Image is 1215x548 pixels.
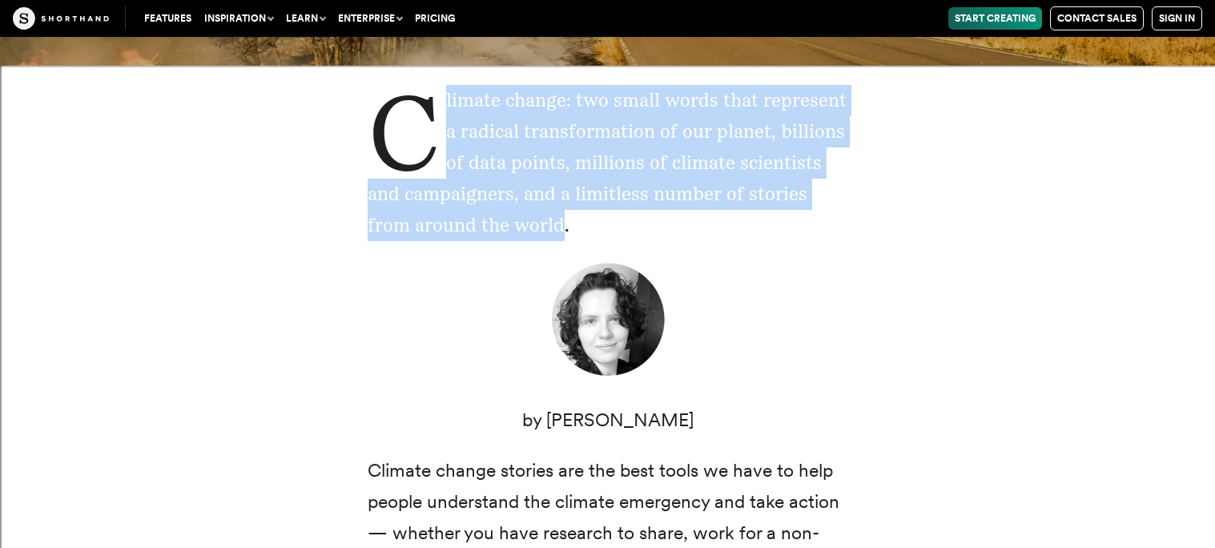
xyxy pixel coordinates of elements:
[6,93,1209,107] div: Rename
[1050,6,1144,30] a: Contact Sales
[6,21,1209,35] div: Sort New > Old
[6,64,1209,79] div: Options
[6,79,1209,93] div: Sign out
[1152,6,1202,30] a: Sign in
[408,7,461,30] a: Pricing
[6,6,1209,21] div: Sort A > Z
[368,405,848,436] p: by [PERSON_NAME]
[280,7,332,30] button: Learn
[6,35,1209,50] div: Move To ...
[6,50,1209,64] div: Delete
[368,85,848,241] p: Climate change: two small words that represent a radical transformation of our planet, billions o...
[198,7,280,30] button: Inspiration
[13,7,109,30] img: The Craft
[332,7,408,30] button: Enterprise
[138,7,198,30] a: Features
[6,107,1209,122] div: Move To ...
[948,7,1042,30] a: Start Creating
